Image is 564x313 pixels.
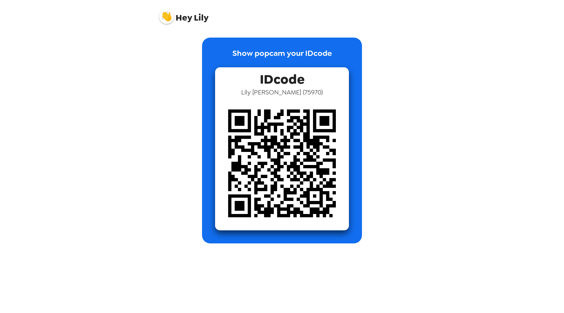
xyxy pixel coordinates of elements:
span: Lily [PERSON_NAME] ( 75970 ) [241,88,323,96]
img: profile pic [159,9,174,24]
span: Lily [159,6,209,22]
span: IDcode [260,67,305,88]
img: qr code [215,96,349,230]
span: Hey [176,12,192,24]
p: Show popcam your IDcode [232,47,332,67]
